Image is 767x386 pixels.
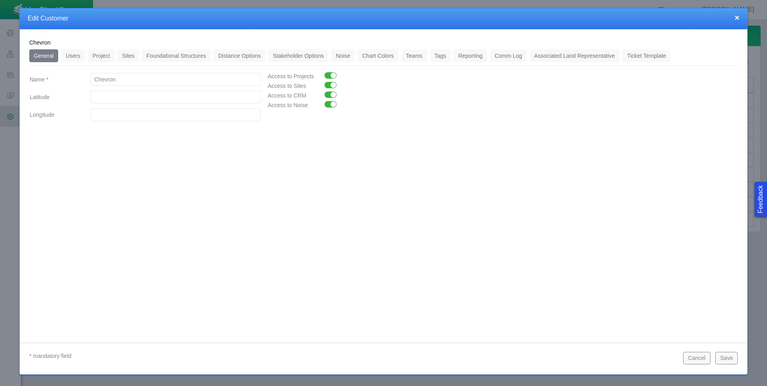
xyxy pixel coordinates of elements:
button: Cancel [683,352,710,364]
a: Tags [430,49,451,62]
a: Stakeholder Options [268,49,328,62]
a: Project [88,49,114,62]
button: close [735,13,739,22]
a: Reporting [454,49,487,62]
label: Longitude [23,108,84,122]
h5: Chevron [29,39,738,46]
label: Latitude [23,90,84,104]
a: Ticket Template [623,49,670,62]
a: General [29,49,58,62]
span: * mandatory field [29,353,71,359]
span: Access to Projects [268,73,314,79]
a: Comm Log [490,49,526,62]
a: Users [61,49,85,62]
a: Distance Options [214,49,266,62]
h4: Edit Customer [28,14,739,23]
a: Noise [331,49,355,62]
span: Access to Sites [268,83,306,89]
a: Sites [118,49,139,62]
label: Name * [23,72,84,87]
a: Teams [402,49,427,62]
a: Chart Colors [358,49,398,62]
a: Associated Land Representative [530,49,620,62]
span: Access to CRM [268,92,306,99]
a: Foundational Structures [142,49,211,62]
button: Save [715,352,738,364]
span: Access to Noise [268,102,308,108]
